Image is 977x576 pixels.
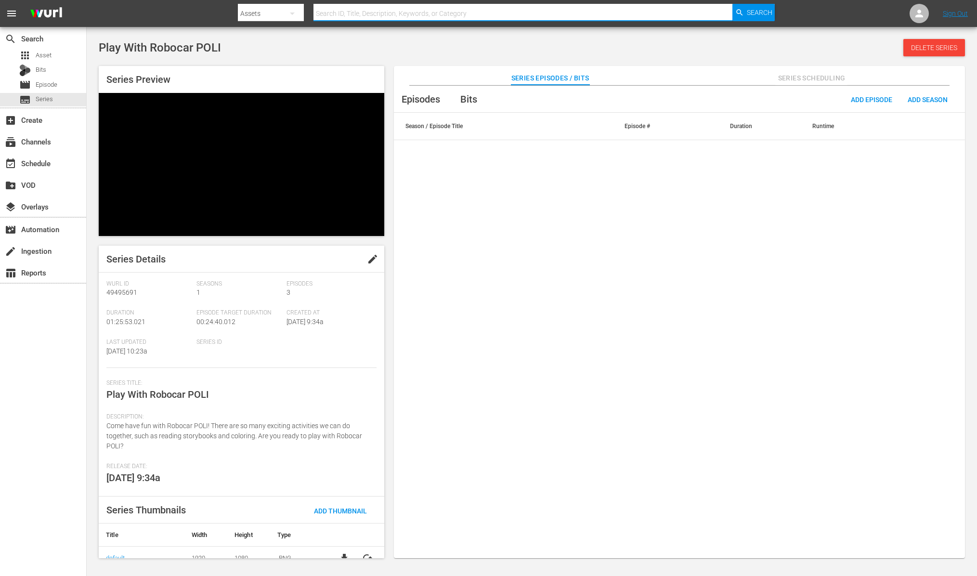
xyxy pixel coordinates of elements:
[106,339,192,346] span: Last Updated
[5,33,16,45] span: Search
[227,524,270,547] th: Height
[775,72,847,84] span: Series Scheduling
[5,267,16,279] span: Reports
[106,463,372,471] span: Release Date:
[36,94,53,104] span: Series
[900,91,955,108] button: Add Season
[900,96,955,104] span: Add Season
[5,136,16,148] span: Channels
[287,288,290,296] span: 3
[106,413,372,421] span: Description:
[23,2,69,25] img: ans4CAIJ8jUAAAAAAAAAAAAAAAAAAAAAAAAgQb4GAAAAAAAAAAAAAAAAAAAAAAAAJMjXAAAAAAAAAAAAAAAAAAAAAAAAgAT5G...
[106,472,160,484] span: [DATE] 9:34a
[19,79,31,91] span: Episode
[843,91,900,108] button: Add Episode
[5,224,16,236] span: Automation
[19,65,31,76] div: Bits
[306,507,375,515] span: Add Thumbnail
[270,547,327,570] td: .PNG
[306,501,375,519] button: Add Thumbnail
[99,41,221,54] span: Play With Robocar POLI
[613,113,695,140] th: Episode #
[227,547,270,570] td: 1080
[106,253,166,265] span: Series Details
[196,339,282,346] span: Series ID
[361,552,373,564] button: cached
[339,552,350,564] a: file_download
[5,201,16,213] span: Overlays
[718,113,801,140] th: Duration
[460,93,477,105] span: Bits
[361,248,384,271] button: edit
[367,253,378,265] span: edit
[903,39,965,56] button: Delete Series
[106,422,362,450] span: Come have fun with Robocar POLI! There are so many exciting activities we can do together, such a...
[36,65,46,75] span: Bits
[270,524,327,547] th: Type
[287,280,372,288] span: Episodes
[5,115,16,126] span: Create
[5,158,16,170] span: Schedule
[287,309,372,317] span: Created At
[106,554,125,562] a: default
[106,280,192,288] span: Wurl Id
[184,524,227,547] th: Width
[36,51,52,60] span: Asset
[732,4,775,21] button: Search
[5,246,16,257] span: Ingestion
[106,309,192,317] span: Duration
[903,44,965,52] span: Delete Series
[99,524,184,547] th: Title
[511,72,589,84] span: Series Episodes / Bits
[196,280,282,288] span: Seasons
[402,93,440,105] span: Episodes
[747,4,772,21] span: Search
[287,318,324,326] span: [DATE] 9:34a
[106,347,147,355] span: [DATE] 10:23a
[843,96,900,104] span: Add Episode
[106,74,170,85] span: Series Preview
[5,180,16,191] span: VOD
[943,10,968,17] a: Sign Out
[106,318,145,326] span: 01:25:53.021
[184,547,227,570] td: 1920
[106,380,372,387] span: Series Title:
[106,504,186,516] span: Series Thumbnails
[19,94,31,105] span: Series
[196,288,200,296] span: 1
[394,113,613,140] th: Season / Episode Title
[196,309,282,317] span: Episode Target Duration
[6,8,17,19] span: menu
[19,50,31,61] span: Asset
[106,389,209,400] span: Play With Robocar POLI
[106,288,137,296] span: 49495691
[36,80,57,90] span: Episode
[801,113,883,140] th: Runtime
[196,318,235,326] span: 00:24:40.012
